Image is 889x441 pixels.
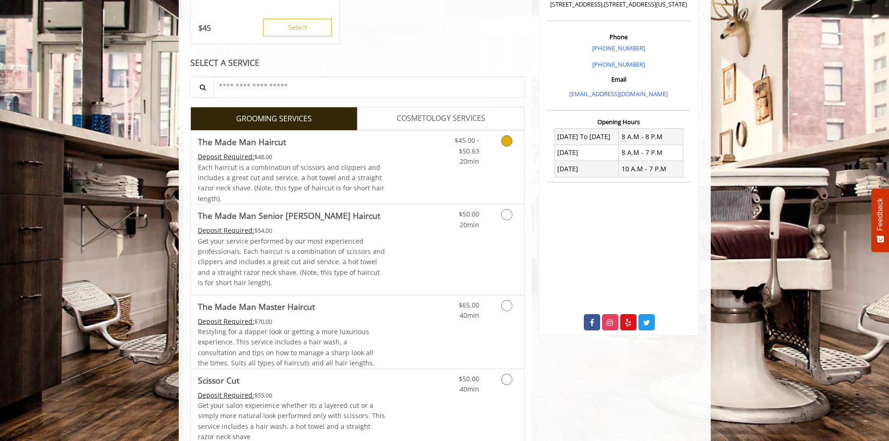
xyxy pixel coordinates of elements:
span: $50.00 [459,210,479,218]
td: [DATE] [554,145,619,161]
div: $55.00 [198,390,385,400]
span: COSMETOLOGY SERVICES [397,112,485,125]
div: $54.00 [198,225,385,236]
a: [PHONE_NUMBER] [592,60,645,69]
button: Select [263,19,332,36]
span: GROOMING SERVICES [236,113,312,125]
p: Get your service performed by our most experienced professionals. Each haircut is a combination o... [198,236,385,288]
td: 8 A.M - 8 P.M [619,129,683,145]
p: 45 [198,23,211,33]
td: 8 A.M - 7 P.M [619,145,683,161]
span: This service needs some Advance to be paid before we block your appointment [198,152,254,161]
span: This service needs some Advance to be paid before we block your appointment [198,317,254,326]
span: 40min [460,385,479,393]
div: $48.00 [198,152,385,162]
button: Service Search [190,77,214,98]
span: $45.00 - $50.63 [455,136,479,155]
span: $50.00 [459,374,479,383]
span: This service needs some Advance to be paid before we block your appointment [198,226,254,235]
span: Each haircut is a combination of scissors and clippers and includes a great cut and service, a ho... [198,163,385,203]
span: 40min [460,311,479,320]
td: 10 A.M - 7 P.M [619,161,683,177]
b: The Made Man Haircut [198,135,286,148]
b: The Made Man Senior [PERSON_NAME] Haircut [198,209,380,222]
td: [DATE] To [DATE] [554,129,619,145]
div: $70.00 [198,316,385,327]
span: Feedback [876,198,884,231]
span: 20min [460,157,479,166]
span: This service needs some Advance to be paid before we block your appointment [198,391,254,399]
a: [EMAIL_ADDRESS][DOMAIN_NAME] [569,90,668,98]
h3: Opening Hours [547,119,690,125]
a: [PHONE_NUMBER] [592,44,645,52]
span: Restyling for a dapper look or getting a more luxurious experience. This service includes a hair ... [198,327,375,367]
span: 20min [460,220,479,229]
button: Feedback - Show survey [871,189,889,252]
h3: Email [549,76,688,83]
b: The Made Man Master Haircut [198,300,315,313]
span: $65.00 [459,301,479,309]
b: Scissor Cut [198,374,239,387]
span: $ [198,23,203,33]
div: SELECT A SERVICE [190,58,525,67]
h3: Phone [549,34,688,40]
td: [DATE] [554,161,619,177]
